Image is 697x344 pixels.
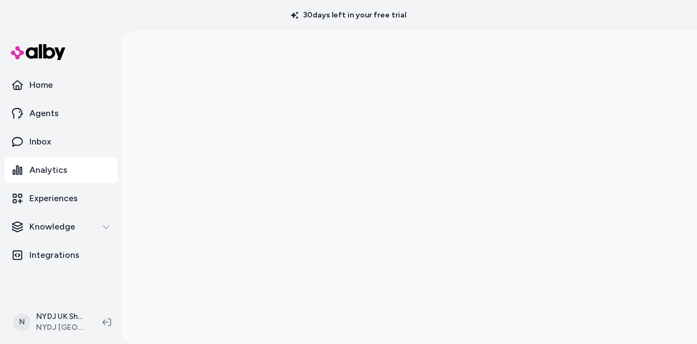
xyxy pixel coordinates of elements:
p: Home [29,79,53,92]
span: NYDJ [GEOGRAPHIC_DATA] [36,322,85,333]
a: Agents [4,100,118,126]
p: Agents [29,107,59,120]
a: Experiences [4,185,118,212]
button: NNYDJ UK ShopifyNYDJ [GEOGRAPHIC_DATA] [7,305,94,340]
button: Knowledge [4,214,118,240]
p: 30 days left in your free trial [284,10,413,21]
a: Inbox [4,129,118,155]
p: Knowledge [29,220,75,233]
a: Analytics [4,157,118,183]
p: Experiences [29,192,78,205]
p: NYDJ UK Shopify [36,311,85,322]
p: Integrations [29,249,80,262]
a: Integrations [4,242,118,268]
span: N [13,313,30,331]
img: alby Logo [11,44,65,60]
a: Home [4,72,118,98]
p: Inbox [29,135,51,148]
p: Analytics [29,164,68,177]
